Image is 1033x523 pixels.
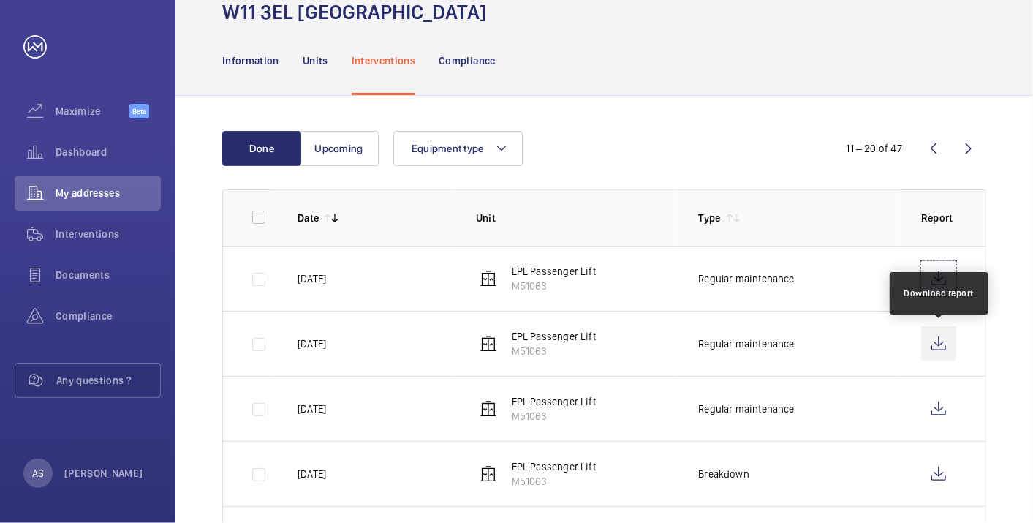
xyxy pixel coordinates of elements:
[480,270,497,287] img: elevator.svg
[298,271,326,286] p: [DATE]
[512,459,596,474] p: EPL Passenger Lift
[352,53,416,68] p: Interventions
[298,402,326,416] p: [DATE]
[904,287,975,300] div: Download report
[921,211,956,225] p: Report
[512,329,596,344] p: EPL Passenger Lift
[698,211,720,225] p: Type
[298,336,326,351] p: [DATE]
[222,53,279,68] p: Information
[512,264,596,279] p: EPL Passenger Lift
[56,227,161,241] span: Interventions
[222,131,301,166] button: Done
[480,335,497,353] img: elevator.svg
[56,373,160,388] span: Any questions ?
[32,466,44,481] p: AS
[129,104,149,118] span: Beta
[512,279,596,293] p: M51063
[847,141,902,156] div: 11 – 20 of 47
[56,104,129,118] span: Maximize
[512,394,596,409] p: EPL Passenger Lift
[512,409,596,424] p: M51063
[698,336,794,351] p: Regular maintenance
[512,474,596,489] p: M51063
[698,271,794,286] p: Regular maintenance
[298,211,319,225] p: Date
[56,309,161,323] span: Compliance
[300,131,379,166] button: Upcoming
[412,143,484,154] span: Equipment type
[480,465,497,483] img: elevator.svg
[393,131,523,166] button: Equipment type
[64,466,143,481] p: [PERSON_NAME]
[512,344,596,358] p: M51063
[476,211,676,225] p: Unit
[480,400,497,418] img: elevator.svg
[303,53,328,68] p: Units
[698,402,794,416] p: Regular maintenance
[298,467,326,481] p: [DATE]
[698,467,749,481] p: Breakdown
[56,145,161,159] span: Dashboard
[56,186,161,200] span: My addresses
[439,53,496,68] p: Compliance
[56,268,161,282] span: Documents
